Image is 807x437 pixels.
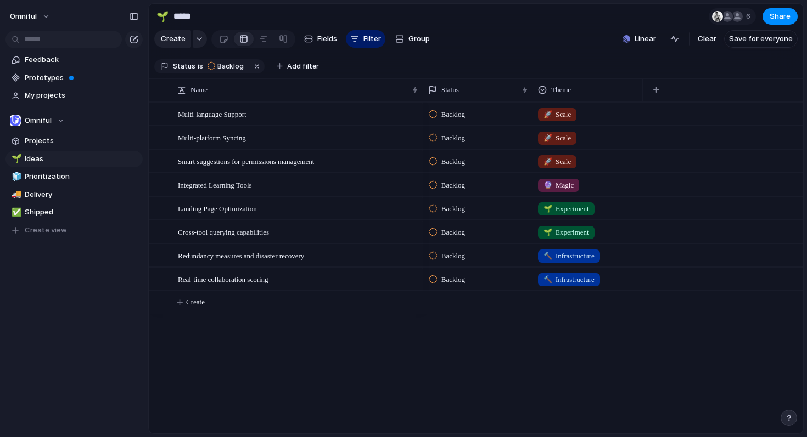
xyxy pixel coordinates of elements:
span: 🚀 [543,157,552,166]
span: 🌱 [543,205,552,213]
span: Status [173,61,195,71]
span: Multi-platform Syncing [178,131,246,144]
span: Group [408,33,430,44]
span: is [198,61,203,71]
span: Experiment [543,227,589,238]
span: Ideas [25,154,139,164]
span: Real-time collaboration scoring [178,273,268,285]
a: ✅Shipped [5,204,143,220]
span: Backlog [441,109,465,120]
span: Prioritization [25,171,139,182]
button: Add filter [270,59,326,74]
button: 🧊 [10,171,21,182]
span: 🔨 [543,252,552,260]
span: Clear [698,33,716,44]
a: Prototypes [5,70,143,86]
span: Feedback [25,54,139,65]
span: Create [161,33,186,44]
div: ✅ [12,206,19,219]
button: Omniful [5,112,143,129]
a: 🧊Prioritization [5,168,143,185]
span: Backlog [441,133,465,144]
span: 🔮 [543,181,552,189]
a: My projects [5,87,143,104]
span: My projects [25,90,139,101]
span: Backlog [441,274,465,285]
div: 🌱 [12,152,19,165]
a: Feedback [5,52,143,68]
button: Group [390,30,435,48]
span: Landing Page Optimization [178,202,257,214]
span: Backlog [217,61,244,71]
span: 🌱 [543,228,552,236]
button: Backlog [204,60,250,72]
span: Infrastructure [543,274,595,285]
span: Filter [363,33,381,44]
span: Redundancy measures and disaster recovery [178,249,304,262]
button: ✅ [10,207,21,218]
span: Backlog [441,227,465,238]
span: Omniful [25,115,52,126]
span: Multi-language Support [178,107,246,120]
span: Name [190,84,208,95]
div: 🌱 [156,9,169,24]
button: Create view [5,222,143,239]
button: Filter [346,30,385,48]
span: Integrated Learning Tools [178,178,252,191]
span: Status [441,84,459,95]
button: is [195,60,205,72]
a: 🚚Delivery [5,186,143,203]
span: Save for everyone [729,33,793,44]
span: Scale [543,156,571,167]
span: Theme [551,84,571,95]
span: Add filter [287,61,319,71]
button: Clear [693,30,721,48]
span: Omniful [10,11,37,22]
button: 🌱 [154,8,171,25]
span: Smart suggestions for permissions management [178,155,314,167]
span: 🚀 [543,134,552,142]
span: Scale [543,133,571,144]
button: Share [763,8,798,25]
span: Magic [543,180,574,191]
span: Cross-tool querying capabilities [178,225,269,238]
button: Save for everyone [724,30,798,48]
span: Fields [317,33,337,44]
span: Delivery [25,189,139,200]
button: 🌱 [10,154,21,164]
span: Share [770,11,791,22]
span: Experiment [543,203,589,214]
button: Linear [618,31,660,47]
span: Shipped [25,207,139,218]
span: Linear [635,33,656,44]
span: Create [186,297,205,308]
span: 6 [746,11,754,22]
span: 🚀 [543,110,552,118]
span: Backlog [441,156,465,167]
button: Fields [300,30,341,48]
span: Create view [25,225,67,236]
button: Create [154,30,191,48]
span: 🔨 [543,275,552,283]
a: 🌱Ideas [5,151,143,167]
div: 🚚 [12,188,19,201]
button: Omniful [5,8,56,25]
span: Prototypes [25,72,139,83]
span: Backlog [441,251,465,262]
span: Backlog [441,203,465,214]
span: Projects [25,135,139,146]
div: 🧊 [12,171,19,183]
span: Scale [543,109,571,120]
a: Projects [5,133,143,149]
span: Backlog [441,180,465,191]
button: 🚚 [10,189,21,200]
span: Infrastructure [543,251,595,262]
